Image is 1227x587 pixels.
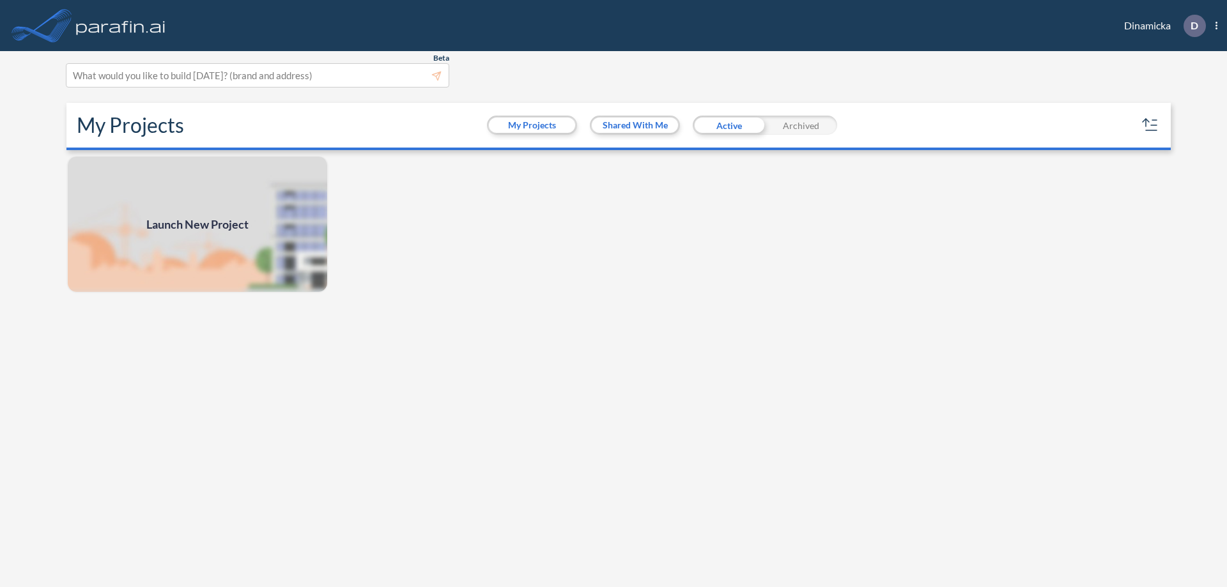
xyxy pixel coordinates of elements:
[693,116,765,135] div: Active
[1191,20,1198,31] p: D
[765,116,837,135] div: Archived
[1140,115,1161,135] button: sort
[73,13,168,38] img: logo
[146,216,249,233] span: Launch New Project
[433,53,449,63] span: Beta
[66,155,328,293] a: Launch New Project
[66,155,328,293] img: add
[1105,15,1217,37] div: Dinamicka
[592,118,678,133] button: Shared With Me
[489,118,575,133] button: My Projects
[77,113,184,137] h2: My Projects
